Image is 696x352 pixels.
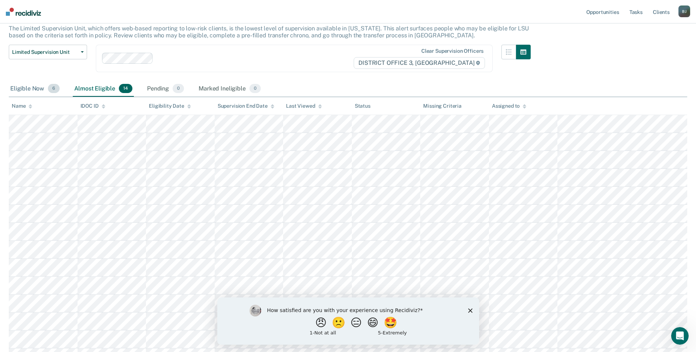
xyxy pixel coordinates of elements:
p: The Limited Supervision Unit, which offers web-based reporting to low-risk clients, is the lowest... [9,25,529,39]
div: Almost Eligible14 [73,81,134,97]
span: Limited Supervision Unit [12,49,78,55]
div: Marked Ineligible0 [197,81,262,97]
span: 0 [249,84,261,93]
div: Assigned to [492,103,526,109]
div: Pending0 [146,81,185,97]
span: 6 [48,84,60,93]
iframe: Intercom live chat [671,327,689,345]
div: Supervision End Date [218,103,274,109]
div: Eligible Now6 [9,81,61,97]
div: Status [355,103,370,109]
iframe: Survey by Kim from Recidiviz [217,297,479,345]
div: Eligibility Date [149,103,191,109]
button: Limited Supervision Unit [9,45,87,59]
span: 14 [119,84,132,93]
div: Clear supervision officers [421,48,484,54]
div: Last Viewed [286,103,321,109]
img: Recidiviz [6,8,41,16]
span: DISTRICT OFFICE 3, [GEOGRAPHIC_DATA] [354,57,485,69]
button: BJ [678,5,690,17]
div: IDOC ID [80,103,105,109]
div: B J [678,5,690,17]
div: Missing Criteria [423,103,462,109]
span: 0 [173,84,184,93]
div: Name [12,103,32,109]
